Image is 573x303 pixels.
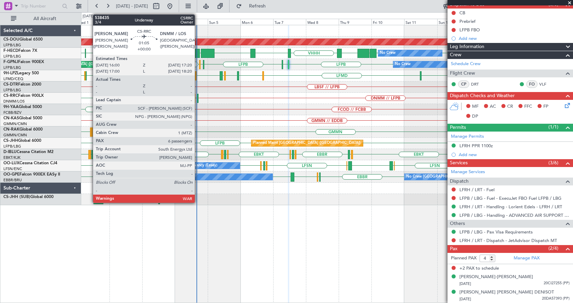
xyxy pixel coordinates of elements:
span: Services [450,159,468,167]
a: EBKT/KJK [3,155,20,160]
div: Prebrief [459,18,475,24]
button: Refresh [233,1,274,12]
div: Sun 5 [208,19,240,25]
a: LFRH / LRT - Dispatch - JetAdvisor Dispatch MT [459,238,557,243]
div: LFPB FBO [459,27,480,33]
div: Planned Maint [GEOGRAPHIC_DATA] ([GEOGRAPHIC_DATA]) [253,138,361,148]
a: EBBR/BRU [3,178,22,183]
div: Mon 6 [240,19,273,25]
span: 20DA57393 (PP) [542,296,570,302]
div: Sat 11 [404,19,437,25]
span: MF [472,103,479,110]
span: 9H-YAA [3,105,19,109]
a: CS-DTRFalcon 2000 [3,82,41,87]
a: Manage Permits [451,133,484,140]
span: OO-GPE [3,172,19,177]
span: F-HECD [3,49,18,53]
span: OO-LUX [3,161,19,165]
div: Sun 12 [437,19,470,25]
a: LFPB/LBG [3,54,21,59]
span: Permits [450,124,466,132]
span: Dispatch [450,178,469,185]
a: LFPB / LBG - Fuel - ExecuJet FBO Fuel LFPB / LBG [459,195,561,201]
a: 9H-YAAGlobal 5000 [3,105,42,109]
div: LFRH PPR 1100z [459,143,493,149]
a: LFRH / LRT - Handling - Lorient Edeis - LFRH / LRT [459,204,562,210]
a: F-GPNJFalcon 900EX [3,60,44,64]
a: D-IBLUCessna Citation M2 [3,150,54,154]
div: No Crew Malaga [111,172,141,182]
a: CS-RRCFalcon 900LX [3,94,44,98]
span: +2 PAX to schedule [459,265,499,272]
a: CN-KASGlobal 5000 [3,116,42,120]
span: CS-JHH [3,139,18,143]
a: LFMD/CEQ [3,76,23,81]
input: Trip Number [21,1,60,11]
span: CR [507,103,513,110]
span: CN-RAK [3,127,19,132]
span: FFC [524,103,532,110]
div: CP [458,80,469,88]
span: CS-DOU [3,37,19,42]
span: Flight Crew [450,70,475,77]
a: GMMN/CMN [3,133,27,138]
a: 9H-LPZLegacy 500 [3,71,39,75]
a: CN-RAKGlobal 6000 [3,127,43,132]
a: VLF [539,81,555,87]
a: CS-JHHGlobal 6000 [3,139,41,143]
div: Fri 3 [142,19,175,25]
a: Manage Services [451,169,485,176]
span: (1/1) [548,123,558,131]
span: 9H-LPZ [3,71,17,75]
a: DNMM/LOS [3,99,25,104]
span: AC [490,103,496,110]
span: All Aircraft [18,16,72,21]
a: LFPB/LBG [3,43,21,48]
div: Tue 7 [273,19,306,25]
span: Pax [450,245,457,253]
div: No Crew Nancy (Essey) [177,161,217,171]
a: Schedule Crew [451,61,481,67]
span: Leg Information [450,43,484,51]
a: FCBB/BZV [3,110,21,115]
a: DRT [471,81,486,87]
div: Thu 9 [339,19,371,25]
div: No Crew [380,48,396,58]
div: FO [526,80,538,88]
span: Crew [450,51,461,59]
span: CS-DTR [3,82,18,87]
span: D-IBLU [3,150,17,154]
span: F-GPNJ [3,60,18,64]
span: (3/6) [548,159,558,166]
span: [DATE] - [DATE] [116,3,148,9]
span: Refresh [243,4,272,9]
span: [DATE] [459,297,471,302]
a: LFRH / LRT - Fuel [459,187,495,193]
div: Thu 2 [109,19,142,25]
div: No Crew [395,59,411,70]
label: Planned PAX [451,255,476,262]
div: AOG Maint Paris ([GEOGRAPHIC_DATA]) [130,48,201,58]
div: CB [459,10,465,16]
a: LFPB/LBG [3,144,21,149]
div: [PERSON_NAME] [PERSON_NAME] DENISOT [459,289,554,296]
a: LFSN/ENC [3,166,22,171]
a: CS-JHH (SUB)Global 6000 [3,195,54,199]
div: Wed 1 [76,19,109,25]
button: All Aircraft [8,13,74,24]
a: OO-GPEFalcon 900EX EASy II [3,172,60,177]
a: LFPB/LBG [3,65,21,70]
a: LFPB / LBG - Pax Visa Requirements [459,229,533,235]
div: Add new [459,35,570,41]
div: Sat 4 [175,19,208,25]
a: LFPB/LBG [3,88,21,93]
span: CS-JHH (SUB) [3,195,30,199]
div: Wed 8 [306,19,339,25]
div: [PERSON_NAME]-[PERSON_NAME] [459,274,533,281]
span: Others [450,220,465,228]
span: [DATE] [459,281,471,286]
div: No Crew [GEOGRAPHIC_DATA] ([GEOGRAPHIC_DATA] National) [406,172,520,182]
a: Manage PAX [514,255,540,262]
a: OO-LUXCessna Citation CJ4 [3,161,57,165]
span: (2/4) [548,245,558,252]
